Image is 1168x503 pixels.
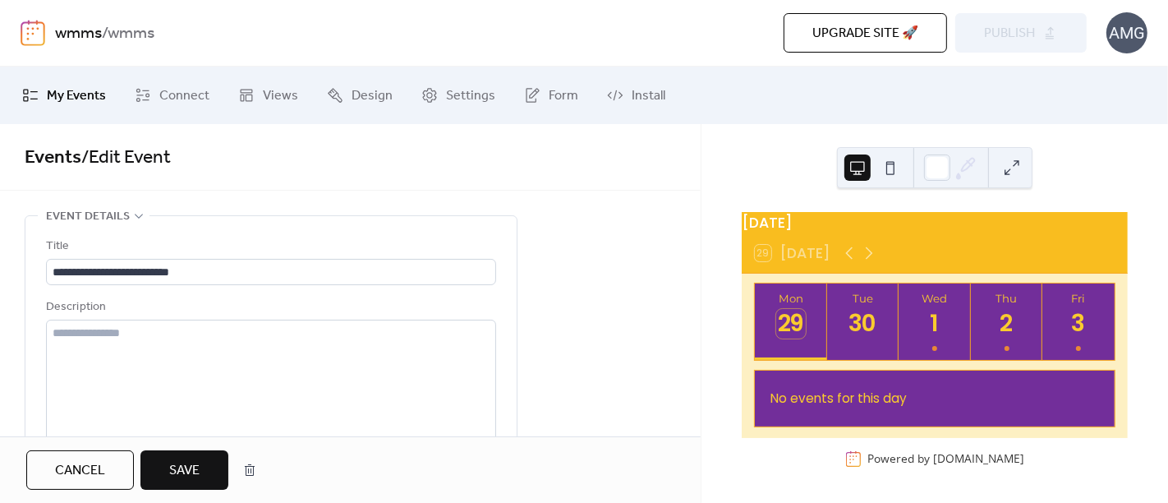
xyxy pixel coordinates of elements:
[409,73,508,118] a: Settings
[776,309,806,339] div: 29
[757,377,1112,419] div: No events for this day
[992,309,1022,339] div: 2
[315,73,405,118] a: Design
[632,86,665,106] span: Install
[904,292,966,305] div: Wed
[1042,284,1115,360] button: Fri3
[446,86,495,106] span: Settings
[81,140,171,176] span: / Edit Event
[55,18,102,49] a: wmms
[868,451,1025,467] div: Powered by
[832,292,894,305] div: Tue
[46,207,130,227] span: Event details
[226,73,310,118] a: Views
[21,20,45,46] img: logo
[549,86,578,106] span: Form
[46,298,493,317] div: Description
[46,237,493,256] div: Title
[10,73,118,118] a: My Events
[812,24,918,44] span: Upgrade site 🚀
[934,451,1025,467] a: [DOMAIN_NAME]
[760,292,822,305] div: Mon
[352,86,393,106] span: Design
[755,284,827,360] button: Mon29
[108,18,154,49] b: wmms
[848,309,878,339] div: 30
[899,284,971,360] button: Wed1
[169,461,200,481] span: Save
[122,73,222,118] a: Connect
[1106,12,1147,53] div: AMG
[102,18,108,49] b: /
[784,13,947,53] button: Upgrade site 🚀
[827,284,899,360] button: Tue30
[1047,292,1110,305] div: Fri
[159,86,209,106] span: Connect
[971,284,1043,360] button: Thu2
[976,292,1038,305] div: Thu
[25,140,81,176] a: Events
[595,73,678,118] a: Install
[47,86,106,106] span: My Events
[263,86,298,106] span: Views
[26,450,134,490] button: Cancel
[920,309,950,339] div: 1
[55,461,105,481] span: Cancel
[140,450,228,490] button: Save
[742,212,1128,233] div: [DATE]
[1064,309,1093,339] div: 3
[512,73,591,118] a: Form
